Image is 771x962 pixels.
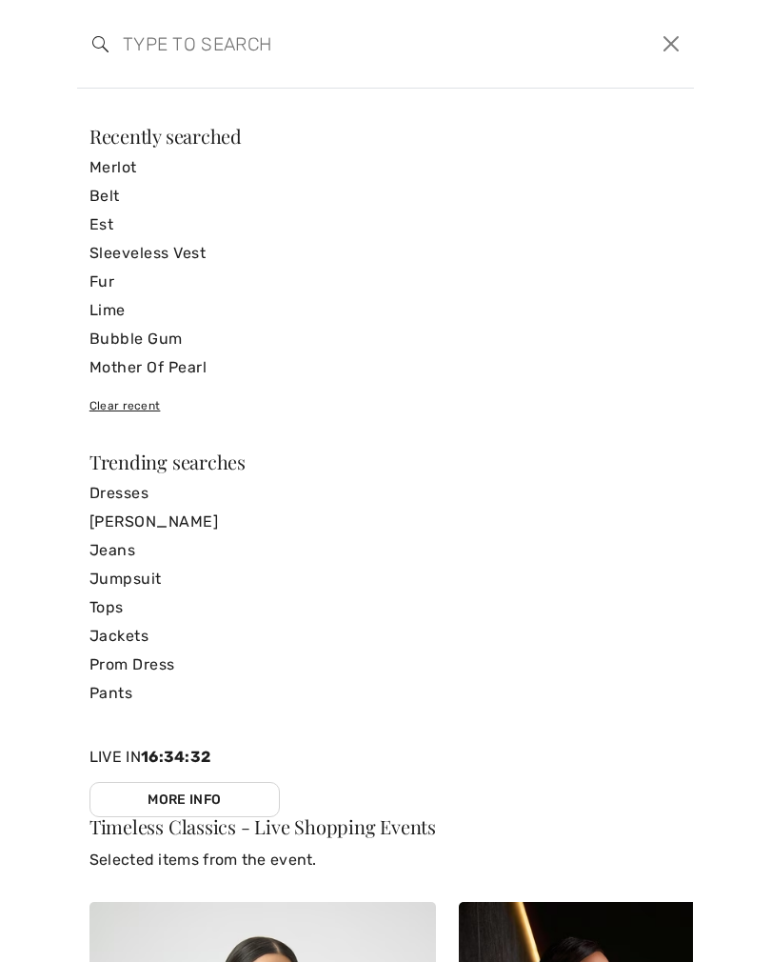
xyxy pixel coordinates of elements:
div: Trending searches [89,452,682,471]
a: More Info [89,782,280,817]
a: Merlot [89,153,682,182]
a: Mother Of Pearl [89,353,682,382]
a: Fur [89,268,682,296]
p: Selected items from the event. [89,849,682,872]
a: Dresses [89,479,682,508]
a: Est [89,210,682,239]
a: Belt [89,182,682,210]
img: search the website [92,36,109,52]
a: Jeans [89,536,682,565]
div: Clear recent [89,397,682,414]
a: Tops [89,593,682,622]
input: TYPE TO SEARCH [109,15,531,72]
a: Jackets [89,622,682,651]
a: Pants [89,679,682,708]
div: Live In [89,746,280,817]
a: Bubble Gum [89,325,682,353]
div: Recently searched [89,127,682,146]
a: Jumpsuit [89,565,682,593]
a: Prom Dress [89,651,682,679]
span: 16:34:32 [141,748,210,766]
span: Timeless Classics - Live Shopping Events [89,813,436,839]
button: Close [657,29,686,59]
a: [PERSON_NAME] [89,508,682,536]
a: Sleeveless Vest [89,239,682,268]
a: Lime [89,296,682,325]
span: Help [44,13,83,30]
